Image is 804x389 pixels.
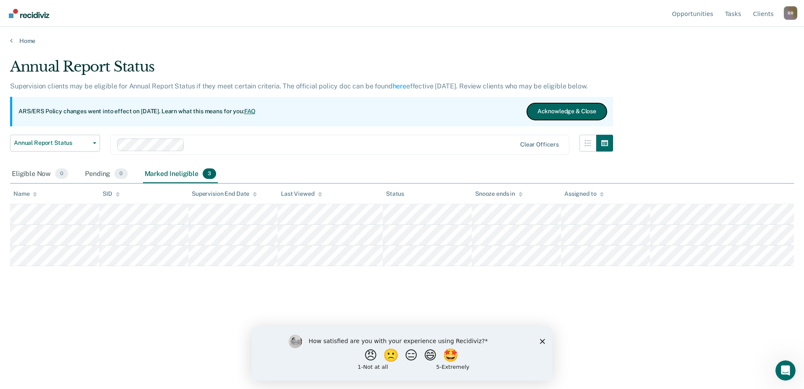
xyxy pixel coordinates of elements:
span: 0 [114,168,127,179]
button: Acknowledge & Close [527,103,607,120]
div: Supervision End Date [192,190,257,197]
span: 0 [55,168,68,179]
div: Last Viewed [281,190,322,197]
img: Recidiviz [9,9,49,18]
span: 3 [203,168,216,179]
div: Snooze ends in [475,190,523,197]
span: Annual Report Status [14,139,90,147]
a: Home [10,37,794,45]
div: Eligible Now0 [10,165,70,184]
div: Pending0 [83,165,129,184]
div: Annual Report Status [10,58,613,82]
div: Marked Ineligible3 [143,165,218,184]
iframe: Survey by Kim from Recidiviz [251,326,553,381]
div: SID [103,190,120,197]
p: ARS/ERS Policy changes went into effect on [DATE]. Learn what this means for you: [19,107,256,116]
p: Supervision clients may be eligible for Annual Report Status if they meet certain criteria. The o... [10,82,587,90]
button: Annual Report Status [10,135,100,152]
div: Assigned to [564,190,604,197]
a: FAQ [244,108,256,115]
div: R R [784,6,797,20]
a: here [393,82,406,90]
div: Status [386,190,404,197]
div: Clear officers [520,141,559,148]
div: Name [13,190,37,197]
button: Profile dropdown button [784,6,797,20]
iframe: Intercom live chat [775,360,796,381]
